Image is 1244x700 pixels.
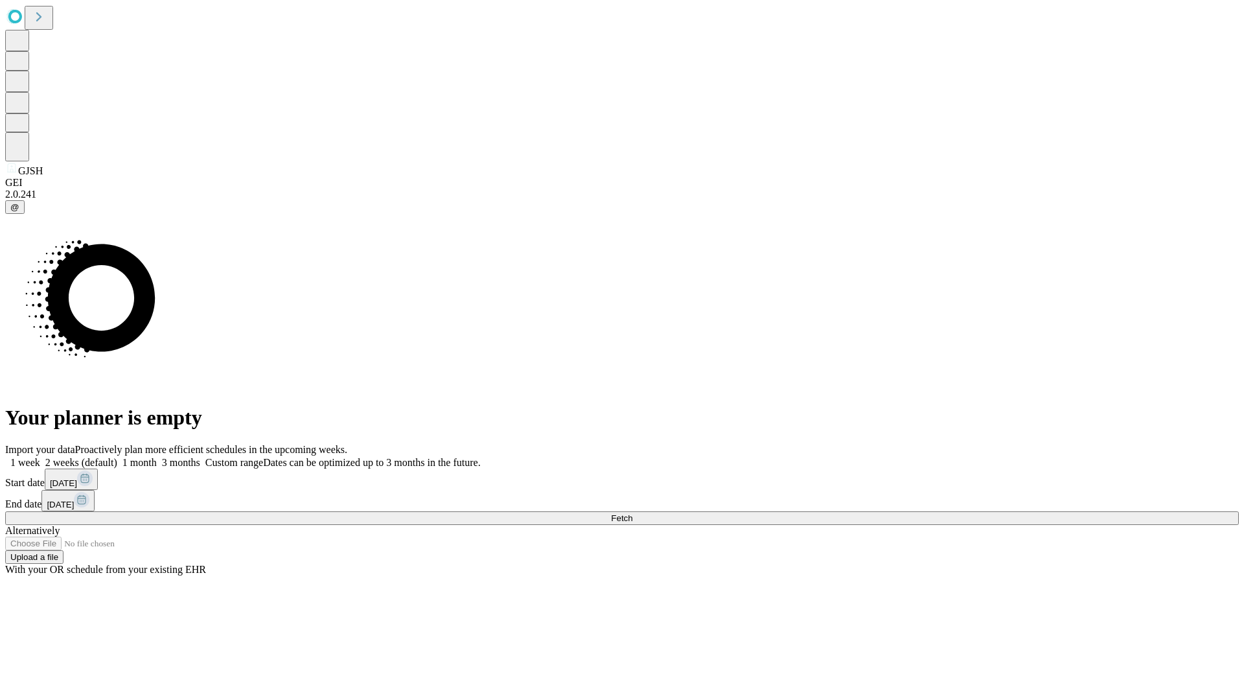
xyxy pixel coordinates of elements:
span: Alternatively [5,525,60,536]
span: 1 week [10,457,40,468]
div: 2.0.241 [5,189,1239,200]
span: [DATE] [47,500,74,509]
button: [DATE] [45,469,98,490]
span: With your OR schedule from your existing EHR [5,564,206,575]
span: Import your data [5,444,75,455]
span: [DATE] [50,478,77,488]
h1: Your planner is empty [5,406,1239,430]
span: Fetch [611,513,632,523]
span: Dates can be optimized up to 3 months in the future. [263,457,480,468]
div: End date [5,490,1239,511]
button: [DATE] [41,490,95,511]
div: Start date [5,469,1239,490]
span: 2 weeks (default) [45,457,117,468]
span: @ [10,202,19,212]
span: Custom range [205,457,263,468]
span: GJSH [18,165,43,176]
button: @ [5,200,25,214]
div: GEI [5,177,1239,189]
span: Proactively plan more efficient schedules in the upcoming weeks. [75,444,347,455]
span: 3 months [162,457,200,468]
button: Upload a file [5,550,63,564]
button: Fetch [5,511,1239,525]
span: 1 month [122,457,157,468]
